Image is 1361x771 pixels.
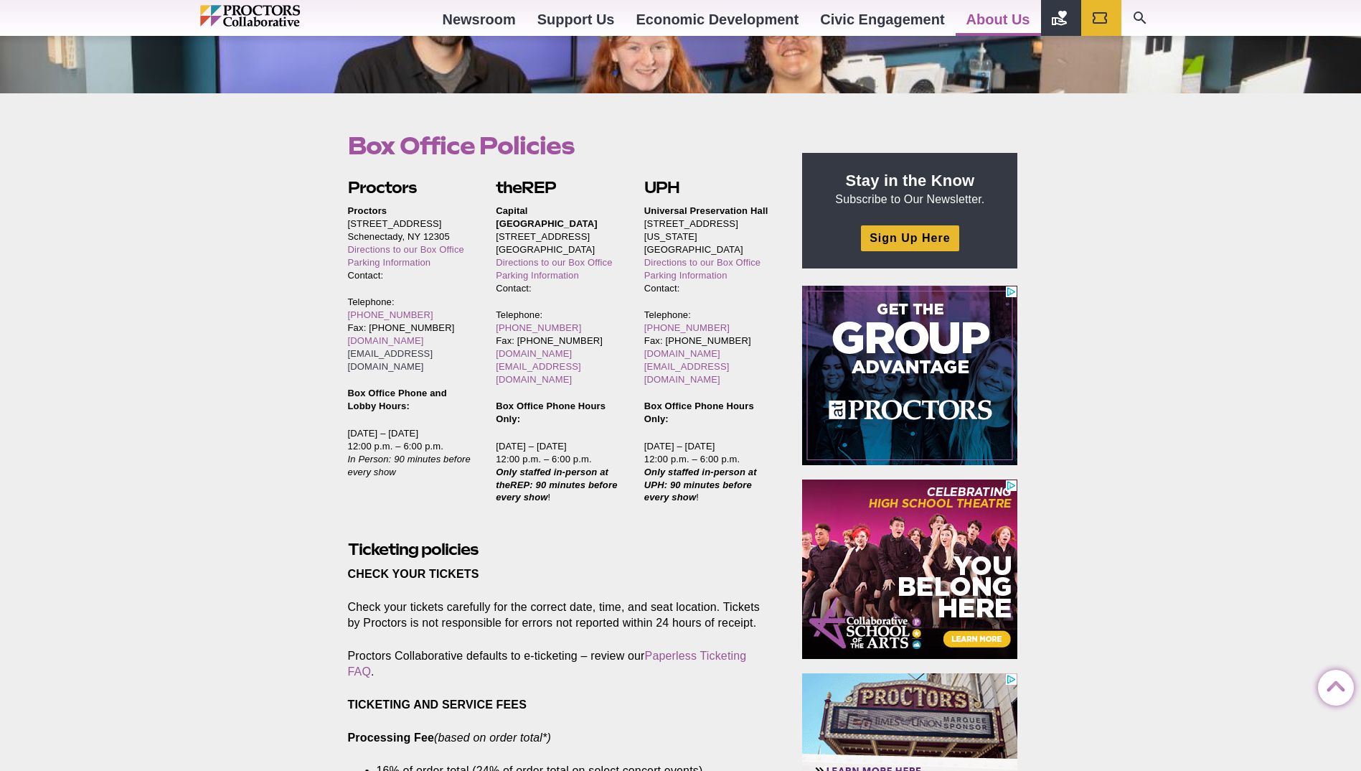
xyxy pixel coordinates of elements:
[846,172,975,190] strong: Stay in the Know
[496,205,621,295] p: [STREET_ADDRESS] [GEOGRAPHIC_DATA] Contact:
[644,205,768,216] strong: Universal Preservation Hall
[1318,670,1347,699] a: Back to Top
[644,177,770,199] h2: UPH
[861,225,959,251] a: Sign Up Here
[348,132,770,159] h1: Box Office Policies
[348,648,770,680] p: Proctors Collaborative defaults to e-ticketing – review our .
[496,205,598,229] strong: Capital [GEOGRAPHIC_DATA]
[348,177,474,199] h2: Proctors
[644,348,720,359] a: [DOMAIN_NAME]
[644,309,770,386] p: Telephone: Fax: [PHONE_NUMBER]
[644,401,754,424] strong: Box Office Phone Hours Only:
[496,309,621,386] p: Telephone: Fax: [PHONE_NUMBER]
[644,257,760,268] a: Directions to our Box Office
[348,296,474,373] p: Telephone: Fax: [PHONE_NUMBER]
[348,568,479,580] strong: CHECK YOUR TICKETS
[496,401,606,424] strong: Box Office Phone Hours Only:
[644,361,730,385] a: [EMAIL_ADDRESS][DOMAIN_NAME]
[200,5,362,27] img: Proctors logo
[348,538,770,561] h2: Ticketing policies
[496,440,621,505] p: [DATE] – [DATE] 12:00 p.m. – 6:00 p.m. !
[496,322,581,333] a: [PHONE_NUMBER]
[348,309,433,320] a: [PHONE_NUMBER]
[496,348,572,359] a: [DOMAIN_NAME]
[348,388,447,411] strong: Box Office Phone and Lobby Hours:
[348,205,474,282] p: [STREET_ADDRESS] Schenectady, NY 12305 Contact:
[348,244,464,255] a: Directions to our Box Office
[802,480,1017,659] iframe: Advertisement
[496,361,581,385] a: [EMAIL_ADDRESS][DOMAIN_NAME]
[496,270,579,281] a: Parking Information
[644,467,757,503] em: Only staffed in-person at UPH: 90 minutes before every show
[644,205,770,295] p: [STREET_ADDRESS][US_STATE] [GEOGRAPHIC_DATA] Contact:
[496,467,617,503] strong: Only staffed in-person at theREP: 90 minutes before every show
[348,698,527,711] strong: TICKETING AND SERVICE FEES
[819,170,1000,207] p: Subscribe to Our Newsletter.
[348,205,387,216] strong: Proctors
[434,732,551,744] em: (based on order total*)
[802,286,1017,465] iframe: Advertisement
[348,454,471,477] em: In Person: 90 minutes before every show
[348,348,433,372] a: [EMAIL_ADDRESS][DOMAIN_NAME]
[348,427,474,479] p: [DATE] – [DATE] 12:00 p.m. – 6:00 p.m.
[348,257,431,268] a: Parking Information
[496,257,612,268] a: Directions to our Box Office
[644,270,727,281] a: Parking Information
[644,440,770,505] p: [DATE] – [DATE] 12:00 p.m. – 6:00 p.m. !
[348,732,435,744] strong: Processing Fee
[348,335,424,346] a: [DOMAIN_NAME]
[348,599,770,631] p: Check your tickets carefully for the correct date, time, and seat location. Tickets by Proctors i...
[496,177,621,199] h2: theREP
[644,322,730,333] a: [PHONE_NUMBER]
